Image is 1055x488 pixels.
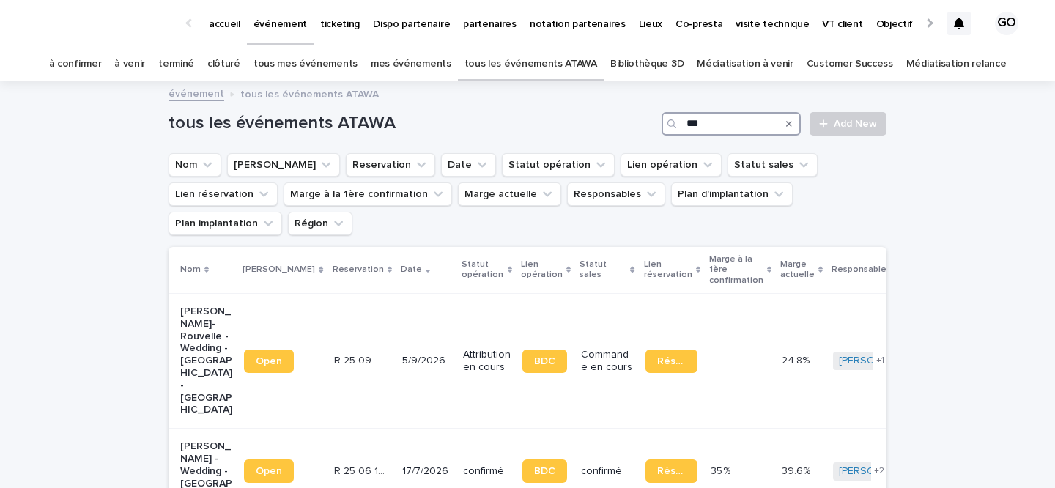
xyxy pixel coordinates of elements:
h1: tous les événements ATAWA [169,113,656,134]
a: clôturé [207,47,240,81]
p: Marge à la 1ère confirmation [709,251,763,289]
a: Réservation [645,459,697,483]
a: événement [169,84,224,101]
span: Open [256,466,282,476]
p: confirmé [463,465,511,478]
span: + 1 [876,356,884,365]
p: [PERSON_NAME] [243,262,315,278]
p: [PERSON_NAME]-Rouvelle - Wedding - [GEOGRAPHIC_DATA]-[GEOGRAPHIC_DATA] [180,306,232,416]
a: terminé [158,47,194,81]
a: Médiatisation relance [906,47,1007,81]
button: Lien réservation [169,182,278,206]
button: Responsables [567,182,665,206]
p: tous les événements ATAWA [240,85,379,101]
button: Lien opération [621,153,722,177]
a: [PERSON_NAME] [839,355,919,367]
p: Responsables [832,262,891,278]
a: à venir [114,47,145,81]
a: Médiatisation à venir [697,47,793,81]
input: Search [662,112,801,136]
p: Reservation [333,262,384,278]
a: tous les événements ATAWA [464,47,597,81]
p: Lien opération [521,256,563,284]
span: Add New [834,119,877,129]
button: Lien Stacker [227,153,340,177]
p: 17/7/2026 [402,465,451,478]
button: Nom [169,153,221,177]
span: Réservation [657,466,686,476]
p: Lien réservation [644,256,692,284]
div: GO [995,12,1018,35]
a: Open [244,459,294,483]
button: Plan d'implantation [671,182,793,206]
button: Date [441,153,496,177]
a: à confirmer [49,47,102,81]
p: 39.6% [782,462,813,478]
button: Région [288,212,352,235]
a: BDC [522,459,567,483]
p: Date [401,262,422,278]
p: 24.8% [782,352,812,367]
button: Marge à la 1ère confirmation [284,182,452,206]
a: Bibliothèque 3D [610,47,684,81]
p: Statut sales [580,256,626,284]
button: Reservation [346,153,435,177]
p: R 25 09 849 [334,352,389,367]
a: tous mes événements [253,47,358,81]
a: Open [244,350,294,373]
p: Attribution en cours [463,349,511,374]
p: R 25 06 155 [334,462,389,478]
p: 5/9/2026 [402,355,451,367]
a: Réservation [645,350,697,373]
p: Marge actuelle [780,256,815,284]
span: BDC [534,356,555,366]
button: Plan implantation [169,212,282,235]
p: Commande en cours [581,349,633,374]
span: Réservation [657,356,686,366]
img: Ls34BcGeRexTGTNfXpUC [29,9,171,38]
p: confirmé [581,465,633,478]
button: Statut sales [728,153,818,177]
a: Customer Success [807,47,893,81]
a: mes événements [371,47,451,81]
p: - [711,352,717,367]
span: Open [256,356,282,366]
a: BDC [522,350,567,373]
p: Statut opération [462,256,504,284]
button: Statut opération [502,153,615,177]
a: Add New [810,112,886,136]
p: 35 % [711,462,733,478]
p: Nom [180,262,201,278]
button: Marge actuelle [458,182,561,206]
span: BDC [534,466,555,476]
